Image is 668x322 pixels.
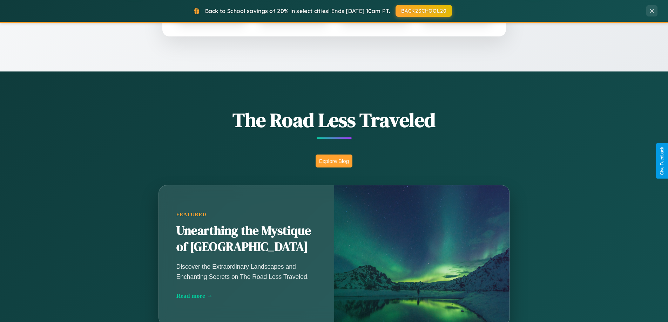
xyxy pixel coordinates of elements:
[124,107,545,133] h1: The Road Less Traveled
[660,147,664,175] div: Give Feedback
[176,292,317,300] div: Read more →
[176,212,317,218] div: Featured
[176,223,317,255] h2: Unearthing the Mystique of [GEOGRAPHIC_DATA]
[176,262,317,281] p: Discover the Extraordinary Landscapes and Enchanting Secrets on The Road Less Traveled.
[396,5,452,17] button: BACK2SCHOOL20
[316,155,352,167] button: Explore Blog
[205,7,390,14] span: Back to School savings of 20% in select cities! Ends [DATE] 10am PT.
